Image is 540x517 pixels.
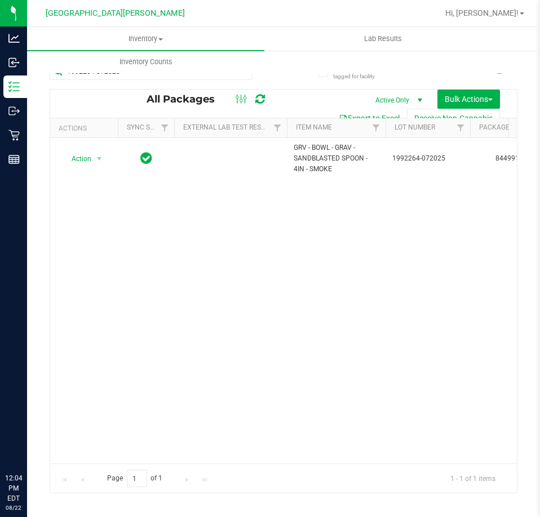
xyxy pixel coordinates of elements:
a: Filter [452,118,470,137]
p: 12:04 PM EDT [5,473,22,503]
a: Inventory Counts [27,50,264,74]
span: GRV - BOWL - GRAV - SANDBLASTED SPOON - 4IN - SMOKE [294,142,379,175]
a: Item Name [296,123,332,131]
span: 1992264-072025 [392,153,463,164]
inline-svg: Outbound [8,105,20,117]
span: Action [61,151,92,167]
span: Bulk Actions [445,95,493,104]
a: Filter [367,118,386,137]
a: Filter [268,118,287,137]
inline-svg: Reports [8,154,20,165]
inline-svg: Retail [8,130,20,141]
a: Package ID [479,123,517,131]
a: Lot Number [395,123,435,131]
button: Export to Excel [331,109,407,128]
inline-svg: Inventory [8,81,20,92]
span: Inventory Counts [104,57,188,67]
inline-svg: Inbound [8,57,20,68]
button: Bulk Actions [437,90,500,109]
span: In Sync [140,150,152,166]
span: Lab Results [349,34,417,44]
p: 08/22 [5,503,22,512]
a: Inventory [27,27,264,51]
input: 1 [127,470,147,487]
span: [GEOGRAPHIC_DATA][PERSON_NAME] [46,8,185,18]
a: Filter [156,118,174,137]
a: External Lab Test Result [183,123,272,131]
button: Receive Non-Cannabis [407,109,500,128]
span: Hi, [PERSON_NAME]! [445,8,519,17]
span: Inventory [27,34,264,44]
span: 1 - 1 of 1 items [441,470,504,487]
inline-svg: Analytics [8,33,20,44]
a: Lab Results [264,27,502,51]
span: Page of 1 [98,470,172,487]
a: Sync Status [127,123,170,131]
span: All Packages [147,93,226,105]
iframe: Resource center [11,427,45,461]
div: Actions [59,124,113,132]
span: select [92,151,107,167]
